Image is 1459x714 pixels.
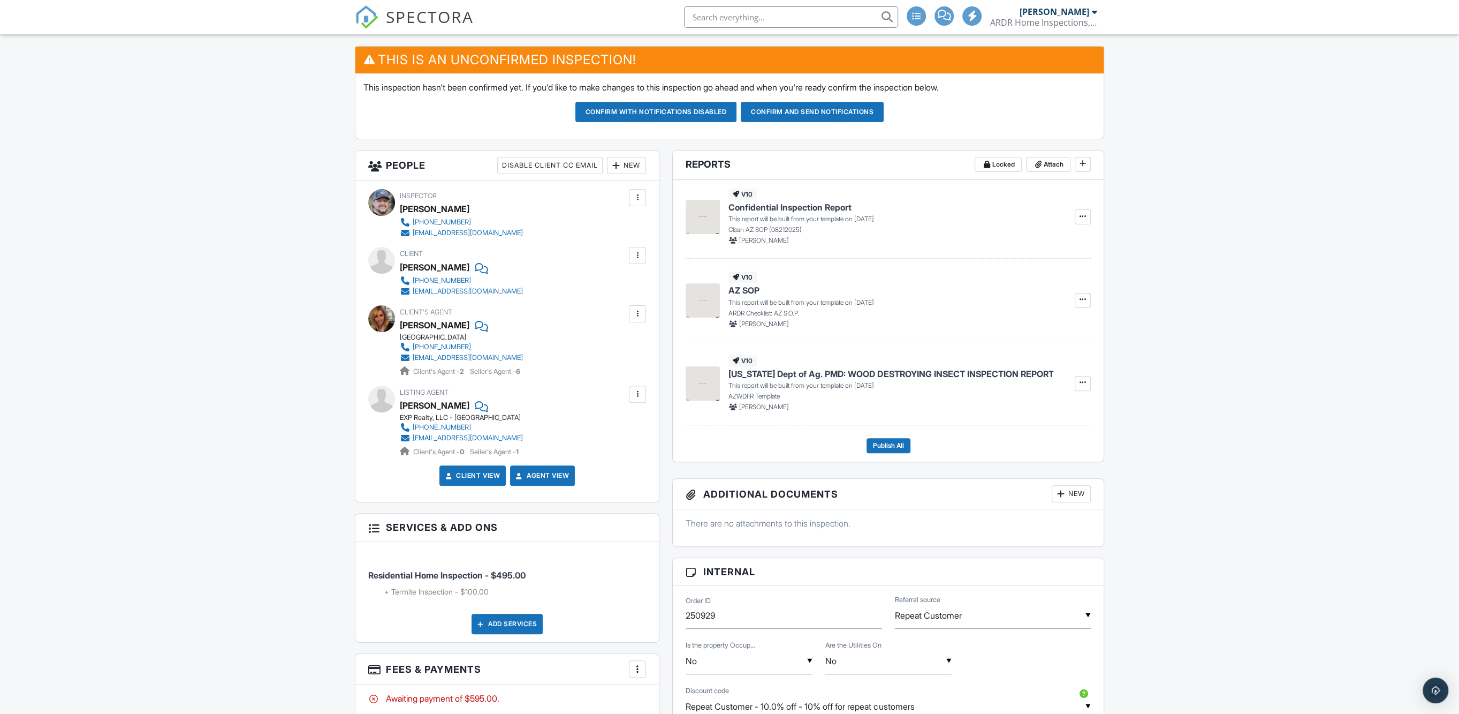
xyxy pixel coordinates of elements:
h3: Additional Documents [673,479,1104,509]
a: [EMAIL_ADDRESS][DOMAIN_NAME] [400,228,523,238]
h3: Fees & Payments [355,654,659,685]
div: EXP Realty, LLC - [GEOGRAPHIC_DATA] [400,414,531,422]
a: Client View [443,470,500,481]
a: [EMAIL_ADDRESS][DOMAIN_NAME] [400,433,523,444]
strong: 1 [516,448,519,456]
strong: 6 [516,367,520,375]
h3: Internal [673,558,1104,586]
div: [EMAIL_ADDRESS][DOMAIN_NAME] [413,354,523,362]
p: There are no attachments to this inspection. [686,517,1091,529]
input: Search everything... [684,6,898,28]
a: [EMAIL_ADDRESS][DOMAIN_NAME] [400,352,523,363]
label: Are the Utilities On [825,641,882,650]
li: Service: Residential Home Inspection [368,550,646,606]
label: Discount code [686,686,729,696]
button: Confirm and send notifications [741,102,884,122]
li: Add on: + Termite Inspection [384,587,646,597]
a: [PHONE_NUMBER] [400,217,523,228]
div: New [607,157,646,174]
div: Add Services [472,614,543,634]
div: [EMAIL_ADDRESS][DOMAIN_NAME] [413,434,523,442]
div: [PHONE_NUMBER] [413,218,471,227]
label: Is the property Occupied? [686,641,755,650]
span: Client's Agent - [413,448,466,456]
div: Awaiting payment of $595.00. [368,693,646,704]
p: This inspection hasn't been confirmed yet. If you'd like to make changes to this inspection go ah... [363,81,1096,93]
a: [PERSON_NAME] [400,397,469,414]
span: Seller's Agent - [470,448,519,456]
img: The Best Home Inspection Software - Spectora [355,5,378,29]
span: SPECTORA [386,5,474,28]
strong: 2 [460,367,464,375]
strong: 0 [460,448,464,456]
label: Referral source [895,595,940,605]
span: Seller's Agent - [470,367,520,375]
div: [PHONE_NUMBER] [413,276,471,285]
div: [EMAIL_ADDRESS][DOMAIN_NAME] [413,287,523,296]
div: [PERSON_NAME] [1020,6,1089,17]
span: Client's Agent [400,308,452,316]
div: [PERSON_NAME] [400,201,469,217]
span: Client's Agent - [413,367,466,375]
a: [EMAIL_ADDRESS][DOMAIN_NAME] [400,286,523,297]
a: Agent View [514,470,569,481]
div: [GEOGRAPHIC_DATA] [400,333,531,342]
a: [PHONE_NUMBER] [400,422,523,433]
span: Residential Home Inspection - $495.00 [368,570,526,581]
div: [PHONE_NUMBER] [413,423,471,432]
label: Order ID [686,596,711,605]
span: Client [400,250,423,258]
span: Listing Agent [400,388,449,396]
div: [PERSON_NAME] [400,259,469,275]
a: SPECTORA [355,14,474,37]
button: Confirm with notifications disabled [575,102,737,122]
a: [PERSON_NAME] [400,317,469,333]
h3: People [355,151,659,181]
div: Disable Client CC Email [497,157,603,174]
div: [EMAIL_ADDRESS][DOMAIN_NAME] [413,229,523,237]
a: [PHONE_NUMBER] [400,342,523,352]
div: Open Intercom Messenger [1423,678,1448,703]
h3: Services & Add ons [355,514,659,542]
h3: This is an Unconfirmed Inspection! [355,47,1104,73]
div: New [1052,485,1091,502]
span: Inspector [400,192,437,200]
div: [PHONE_NUMBER] [413,343,471,351]
a: [PHONE_NUMBER] [400,275,523,286]
div: ARDR Home Inspections, LLC. [990,17,1097,28]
